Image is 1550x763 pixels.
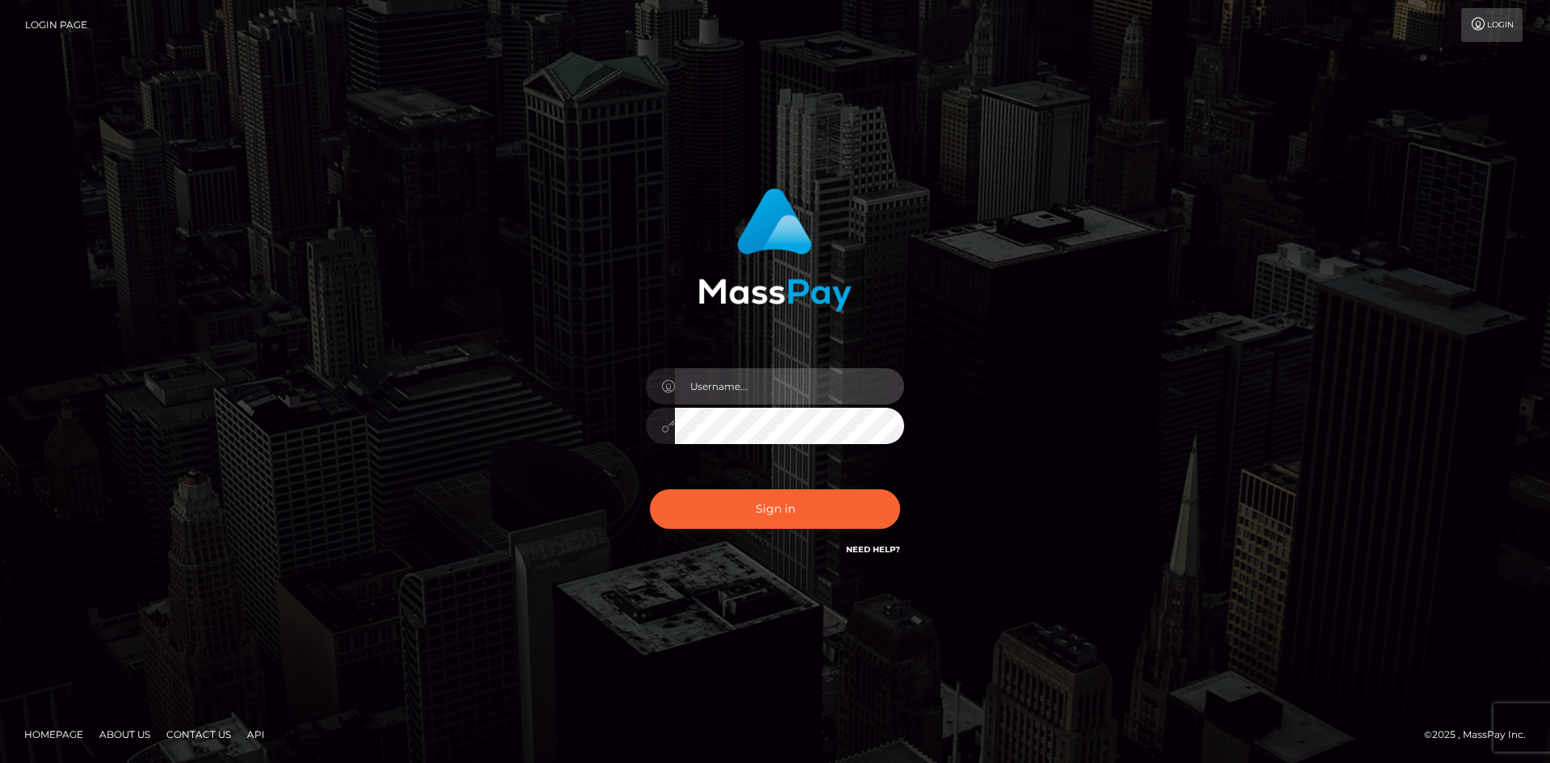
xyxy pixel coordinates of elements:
[241,722,271,747] a: API
[846,544,900,555] a: Need Help?
[698,188,852,312] img: MassPay Login
[1461,8,1523,42] a: Login
[675,368,904,405] input: Username...
[18,722,90,747] a: Homepage
[93,722,157,747] a: About Us
[160,722,237,747] a: Contact Us
[650,489,900,529] button: Sign in
[25,8,87,42] a: Login Page
[1424,726,1538,744] div: © 2025 , MassPay Inc.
